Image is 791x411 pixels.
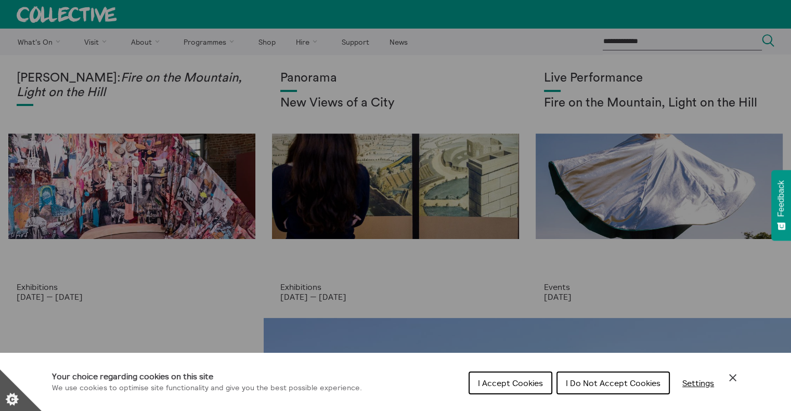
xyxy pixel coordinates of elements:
span: Settings [682,378,714,388]
button: Settings [674,373,722,393]
p: We use cookies to optimise site functionality and give you the best possible experience. [52,382,362,394]
button: Feedback - Show survey [771,170,791,241]
button: Close Cookie Control [727,372,739,384]
button: I Accept Cookies [469,372,552,394]
span: I Do Not Accept Cookies [566,378,660,388]
button: I Do Not Accept Cookies [556,372,670,394]
h1: Your choice regarding cookies on this site [52,370,362,382]
span: I Accept Cookies [478,378,543,388]
span: Feedback [776,180,786,217]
